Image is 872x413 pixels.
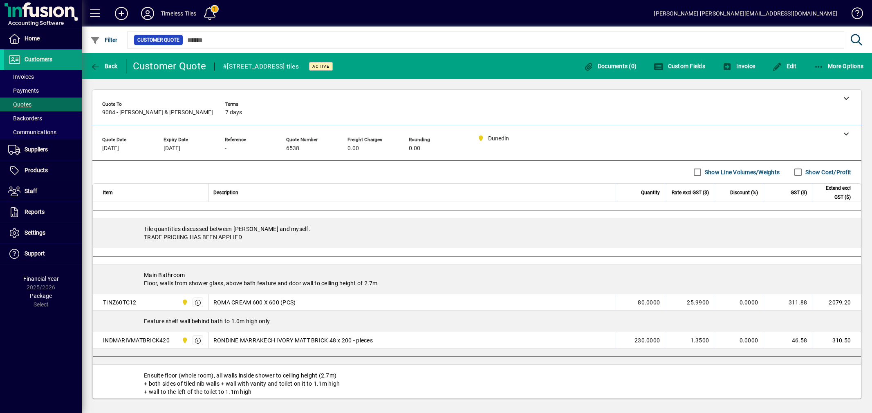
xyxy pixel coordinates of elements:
[286,145,299,152] span: 6538
[25,209,45,215] span: Reports
[652,59,707,73] button: Custom Fields
[25,167,48,173] span: Products
[812,294,861,311] td: 2079.20
[4,29,82,49] a: Home
[25,188,37,194] span: Staff
[161,7,196,20] div: Timeless Tiles
[225,109,242,116] span: 7 days
[137,36,179,44] span: Customer Quote
[93,365,861,402] div: Ensuite floor (whole room), all walls inside shower to ceiling height (2.7m) + both sides of tile...
[8,73,34,80] span: Invoices
[25,35,40,42] span: Home
[714,294,763,311] td: 0.0000
[583,63,637,69] span: Documents (0)
[812,332,861,349] td: 310.50
[8,129,56,135] span: Communications
[8,101,31,108] span: Quotes
[763,294,812,311] td: 311.88
[641,188,660,197] span: Quantity
[730,188,758,197] span: Discount (%)
[4,125,82,139] a: Communications
[102,145,119,152] span: [DATE]
[103,336,170,344] div: INDMARIVMATBRICK420
[670,298,709,306] div: 25.9900
[804,168,851,176] label: Show Cost/Profit
[223,60,299,73] div: #[STREET_ADDRESS] tiles
[703,168,780,176] label: Show Line Volumes/Weights
[213,188,238,197] span: Description
[4,244,82,264] a: Support
[225,145,226,152] span: -
[4,111,82,125] a: Backorders
[93,311,861,332] div: Feature shelf wall behind bath to 1.0m high only
[179,336,189,345] span: Dunedin
[23,275,59,282] span: Financial Year
[817,184,851,202] span: Extend excl GST ($)
[814,63,864,69] span: More Options
[213,336,373,344] span: RONDINE MARRAKECH IVORY MATT BRICK 48 x 200 - pieces
[103,188,113,197] span: Item
[4,84,82,98] a: Payments
[670,336,709,344] div: 1.3500
[409,145,420,152] span: 0.00
[654,7,837,20] div: [PERSON_NAME] [PERSON_NAME][EMAIL_ADDRESS][DOMAIN_NAME]
[4,160,82,181] a: Products
[82,59,127,73] app-page-header-button: Back
[108,6,134,21] button: Add
[770,59,799,73] button: Edit
[4,202,82,222] a: Reports
[102,109,213,116] span: 9084 - [PERSON_NAME] & [PERSON_NAME]
[634,336,660,344] span: 230.0000
[93,218,861,248] div: Tile quantities discussed between [PERSON_NAME] and myself. TRADE PRICIING HAS BEEN APPLIED
[347,145,359,152] span: 0.00
[8,87,39,94] span: Payments
[812,59,866,73] button: More Options
[714,332,763,349] td: 0.0000
[4,140,82,160] a: Suppliers
[88,59,120,73] button: Back
[88,33,120,47] button: Filter
[25,146,48,153] span: Suppliers
[133,60,206,73] div: Customer Quote
[581,59,639,73] button: Documents (0)
[25,56,52,62] span: Customers
[654,63,705,69] span: Custom Fields
[638,298,660,306] span: 80.0000
[179,298,189,307] span: Dunedin
[772,63,797,69] span: Edit
[4,223,82,243] a: Settings
[93,264,861,294] div: Main Bathroom Floor, walls from shower glass, above bath feature and door wall to ceiling height ...
[4,181,82,202] a: Staff
[25,250,45,257] span: Support
[25,229,45,236] span: Settings
[103,298,137,306] div: TINZ60TC12
[722,63,755,69] span: Invoice
[164,145,180,152] span: [DATE]
[672,188,709,197] span: Rate excl GST ($)
[763,332,812,349] td: 46.58
[4,98,82,111] a: Quotes
[791,188,807,197] span: GST ($)
[90,37,118,43] span: Filter
[8,115,42,122] span: Backorders
[4,70,82,84] a: Invoices
[845,2,862,28] a: Knowledge Base
[134,6,161,21] button: Profile
[312,64,330,69] span: Active
[30,293,52,299] span: Package
[720,59,757,73] button: Invoice
[90,63,118,69] span: Back
[213,298,296,306] span: ROMA CREAM 600 X 600 (PCS)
